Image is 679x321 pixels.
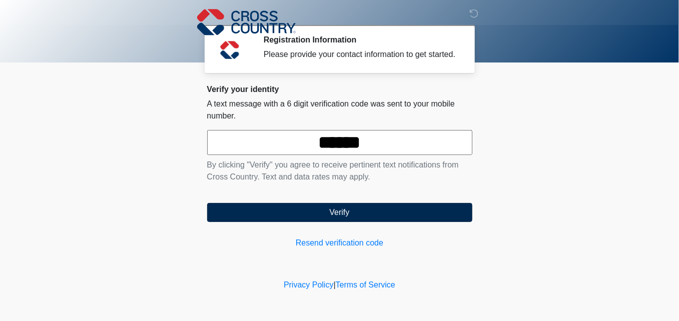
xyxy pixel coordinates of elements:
[336,280,395,289] a: Terms of Service
[264,48,457,60] div: Please provide your contact information to get started.
[197,7,296,36] img: Cross Country Logo
[215,35,245,65] img: Agent Avatar
[207,84,472,94] h2: Verify your identity
[207,203,472,222] button: Verify
[334,280,336,289] a: |
[284,280,334,289] a: Privacy Policy
[207,237,472,249] a: Resend verification code
[207,159,472,183] p: By clicking "Verify" you agree to receive pertinent text notifications from Cross Country. Text a...
[207,98,472,122] p: A text message with a 6 digit verification code was sent to your mobile number.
